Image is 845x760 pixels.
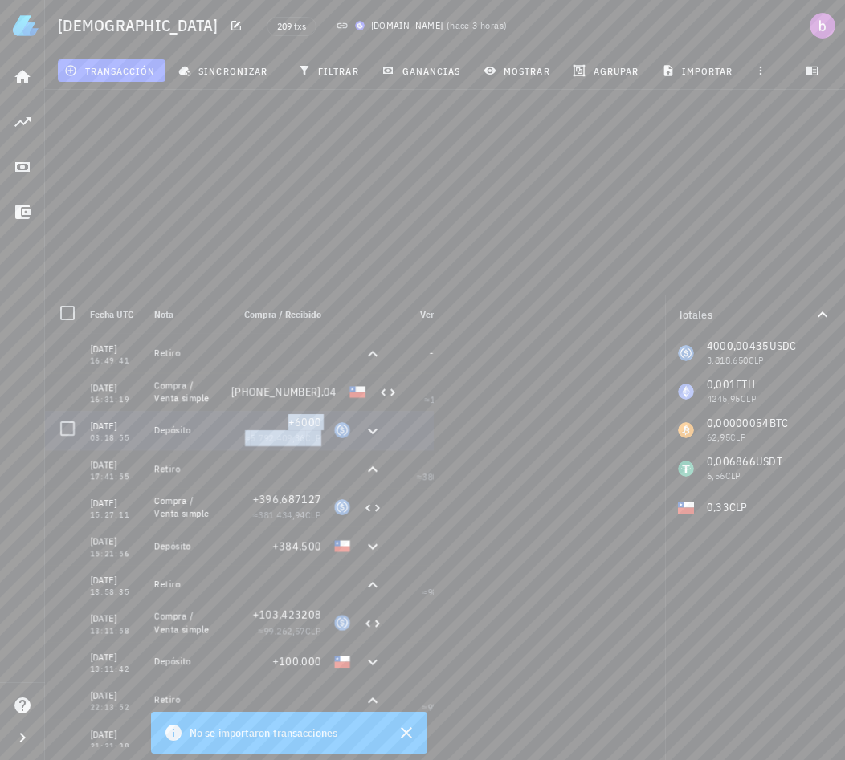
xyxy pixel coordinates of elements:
span: +103,423208 [252,608,321,622]
div: 22:13:52 [90,704,141,712]
span: CLP [305,624,321,636]
div: Depósito [154,424,218,437]
div: [DATE] [90,688,141,704]
div: CLP-icon [349,384,365,400]
span: 98.299,72 [427,586,469,598]
span: ≈ [422,701,485,713]
span: ≈ [417,470,485,482]
div: [DATE] [90,611,141,627]
span: 1.906.603,24 [430,393,484,405]
span: -1.907.514 [430,346,486,360]
div: CLP-icon [334,653,350,669]
div: Depósito [154,655,218,668]
div: [DATE] [90,341,141,357]
div: 13:11:58 [90,627,141,635]
div: USDC-icon [334,615,350,631]
span: 209 txs [277,18,306,35]
div: 21:21:38 [90,742,141,750]
div: 17:41:55 [90,473,141,481]
div: [DATE] [90,572,141,588]
span: ≈ [424,393,500,405]
span: Compra / Recibido [244,308,321,320]
div: [DATE] [90,726,141,742]
div: Venta / Enviado [389,295,492,334]
div: 16:31:19 [90,396,141,404]
button: transacción [58,59,165,82]
div: Compra / Venta simple [154,610,218,636]
span: ≈ [253,509,321,521]
div: 16:49:41 [90,357,141,365]
span: +384.500 [272,539,321,553]
div: 15:27:11 [90,511,141,519]
div: Compra / Venta simple [154,379,218,404]
button: ganancias [375,59,471,82]
span: +6000 [288,415,321,429]
div: Compra / Recibido [225,295,328,334]
span: 5.792.409,36 [251,432,305,444]
div: [DATE] [90,534,141,550]
span: 380.476,15 [422,470,469,482]
span: CLP [305,432,321,444]
span: +100.000 [272,654,321,669]
span: No se importaron transacciones [190,724,337,742]
div: [DATE] [90,649,141,665]
span: importar [665,64,733,77]
span: sincronizar [182,64,267,77]
div: Nota [148,295,225,334]
div: Retiro [154,693,218,706]
span: ganancias [385,64,460,77]
h1: [DEMOGRAPHIC_DATA] [58,13,225,39]
div: Fecha UTC [84,295,148,334]
div: 13:58:35 [90,588,141,596]
div: [DATE] [90,457,141,473]
div: 15:21:56 [90,550,141,558]
span: ( ) [447,18,508,34]
img: BudaPuntoCom [355,21,365,30]
div: Compra / Venta simple [154,494,218,520]
div: Retiro [154,578,218,591]
div: Depósito [154,539,218,552]
span: ≈ [258,624,321,636]
div: avatar [810,13,835,39]
button: mostrar [477,59,560,82]
span: 99.262,57 [263,624,305,636]
button: agrupar [566,59,648,82]
img: LedgiFi [13,13,39,39]
div: Retiro [154,347,218,360]
span: 381.434,94 [259,509,305,521]
span: +396,687127 [252,492,321,506]
span: [PHONE_NUMBER],04 [231,384,337,399]
div: 13:11:42 [90,665,141,673]
span: Venta / Enviado [420,308,485,320]
div: CLP-icon [334,538,350,554]
div: 03:18:55 [90,434,141,442]
div: [DOMAIN_NAME] [371,18,443,34]
span: 97.834,89 [427,701,469,713]
div: USDC-icon [334,499,350,515]
span: ≈ [422,586,485,598]
div: USDC-icon [334,422,350,438]
button: importar [655,59,743,82]
span: CLP [305,509,321,521]
button: sincronizar [172,59,278,82]
span: transacción [67,64,155,77]
div: Totales [678,309,813,320]
div: [DATE] [90,418,141,434]
span: Fecha UTC [90,308,133,320]
span: hace 3 horas [450,19,504,31]
div: [DATE] [90,380,141,396]
span: filtrar [301,64,359,77]
span: mostrar [487,64,550,77]
div: [DATE] [90,495,141,511]
span: ≈ [245,432,321,444]
span: Nota [154,308,173,320]
button: filtrar [292,59,369,82]
span: agrupar [576,64,639,77]
button: Totales [665,295,845,334]
div: Retiro [154,462,218,475]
